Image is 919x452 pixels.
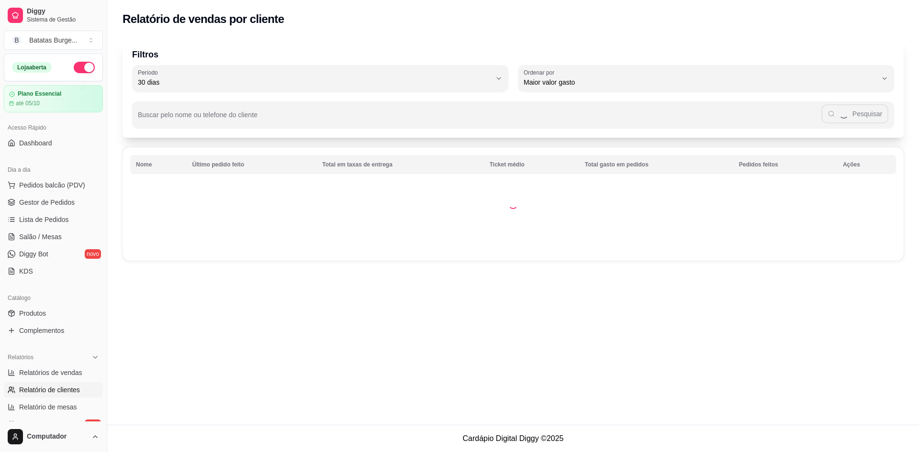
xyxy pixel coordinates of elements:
span: Relatório de fidelidade [19,419,86,429]
div: Acesso Rápido [4,120,103,135]
article: até 05/10 [16,99,40,107]
span: Pedidos balcão (PDV) [19,180,85,190]
a: Relatório de mesas [4,399,103,415]
span: Maior valor gasto [524,77,877,87]
span: Sistema de Gestão [27,16,99,23]
a: Produtos [4,306,103,321]
button: Computador [4,425,103,448]
span: Computador [27,432,88,441]
a: Relatório de clientes [4,382,103,397]
div: Batatas Burge ... [29,35,77,45]
span: Produtos [19,309,46,318]
label: Período [138,68,161,77]
span: 30 dias [138,77,491,87]
p: Filtros [132,48,894,61]
a: Lista de Pedidos [4,212,103,227]
article: Plano Essencial [18,90,61,98]
footer: Cardápio Digital Diggy © 2025 [107,425,919,452]
a: Diggy Botnovo [4,246,103,262]
a: Dashboard [4,135,103,151]
span: Relatórios [8,353,34,361]
span: Relatório de clientes [19,385,80,395]
a: KDS [4,264,103,279]
a: DiggySistema de Gestão [4,4,103,27]
span: Complementos [19,326,64,335]
span: KDS [19,266,33,276]
input: Buscar pelo nome ou telefone do cliente [138,114,821,123]
div: Loading [508,199,518,209]
div: Dia a dia [4,162,103,177]
button: Período30 dias [132,65,508,92]
span: Salão / Mesas [19,232,62,242]
span: Relatório de mesas [19,402,77,412]
a: Salão / Mesas [4,229,103,244]
label: Ordenar por [524,68,558,77]
a: Complementos [4,323,103,338]
div: Catálogo [4,290,103,306]
a: Gestor de Pedidos [4,195,103,210]
button: Pedidos balcão (PDV) [4,177,103,193]
span: Relatórios de vendas [19,368,82,377]
button: Select a team [4,31,103,50]
a: Relatórios de vendas [4,365,103,380]
a: Plano Essencialaté 05/10 [4,85,103,112]
span: Diggy Bot [19,249,48,259]
span: Dashboard [19,138,52,148]
button: Ordenar porMaior valor gasto [518,65,894,92]
span: Gestor de Pedidos [19,198,75,207]
button: Alterar Status [74,62,95,73]
a: Relatório de fidelidadenovo [4,417,103,432]
h2: Relatório de vendas por cliente [123,11,284,27]
span: Lista de Pedidos [19,215,69,224]
span: B [12,35,22,45]
span: Diggy [27,7,99,16]
div: Loja aberta [12,62,52,73]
